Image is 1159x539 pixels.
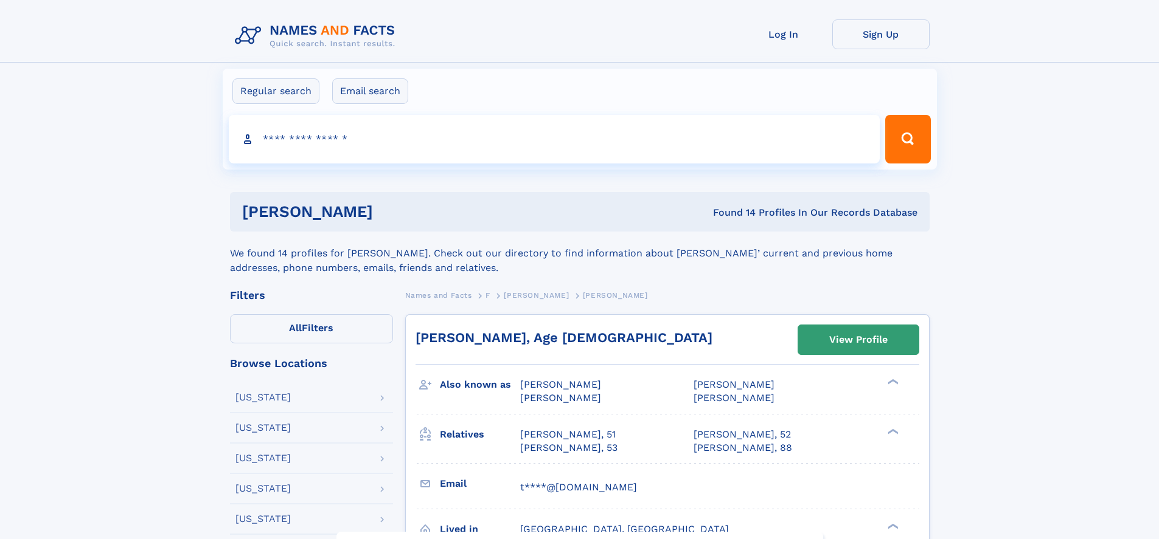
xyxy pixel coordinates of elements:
[289,322,302,334] span: All
[235,423,291,433] div: [US_STATE]
[230,19,405,52] img: Logo Names and Facts
[520,428,616,441] a: [PERSON_NAME], 51
[504,291,569,300] span: [PERSON_NAME]
[832,19,930,49] a: Sign Up
[885,522,899,530] div: ❯
[694,379,774,390] span: [PERSON_NAME]
[332,78,408,104] label: Email search
[230,290,393,301] div: Filters
[235,453,291,463] div: [US_STATE]
[230,314,393,343] label: Filters
[885,115,930,163] button: Search Button
[520,441,618,455] a: [PERSON_NAME], 53
[440,374,520,395] h3: Also known as
[520,379,601,390] span: [PERSON_NAME]
[486,287,490,303] a: F
[230,358,393,369] div: Browse Locations
[694,392,774,403] span: [PERSON_NAME]
[885,378,899,386] div: ❯
[235,514,291,524] div: [US_STATE]
[232,78,319,104] label: Regular search
[229,115,880,163] input: search input
[235,393,291,402] div: [US_STATE]
[235,484,291,493] div: [US_STATE]
[242,204,543,219] h1: [PERSON_NAME]
[520,392,601,403] span: [PERSON_NAME]
[583,291,648,300] span: [PERSON_NAME]
[543,206,917,219] div: Found 14 Profiles In Our Records Database
[829,326,888,354] div: View Profile
[885,427,899,435] div: ❯
[416,330,712,345] a: [PERSON_NAME], Age [DEMOGRAPHIC_DATA]
[405,287,472,303] a: Names and Facts
[520,523,729,535] span: [GEOGRAPHIC_DATA], [GEOGRAPHIC_DATA]
[694,441,792,455] a: [PERSON_NAME], 88
[798,325,919,354] a: View Profile
[694,428,791,441] a: [PERSON_NAME], 52
[440,424,520,445] h3: Relatives
[486,291,490,300] span: F
[440,473,520,494] h3: Email
[504,287,569,303] a: [PERSON_NAME]
[230,232,930,275] div: We found 14 profiles for [PERSON_NAME]. Check out our directory to find information about [PERSON...
[735,19,832,49] a: Log In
